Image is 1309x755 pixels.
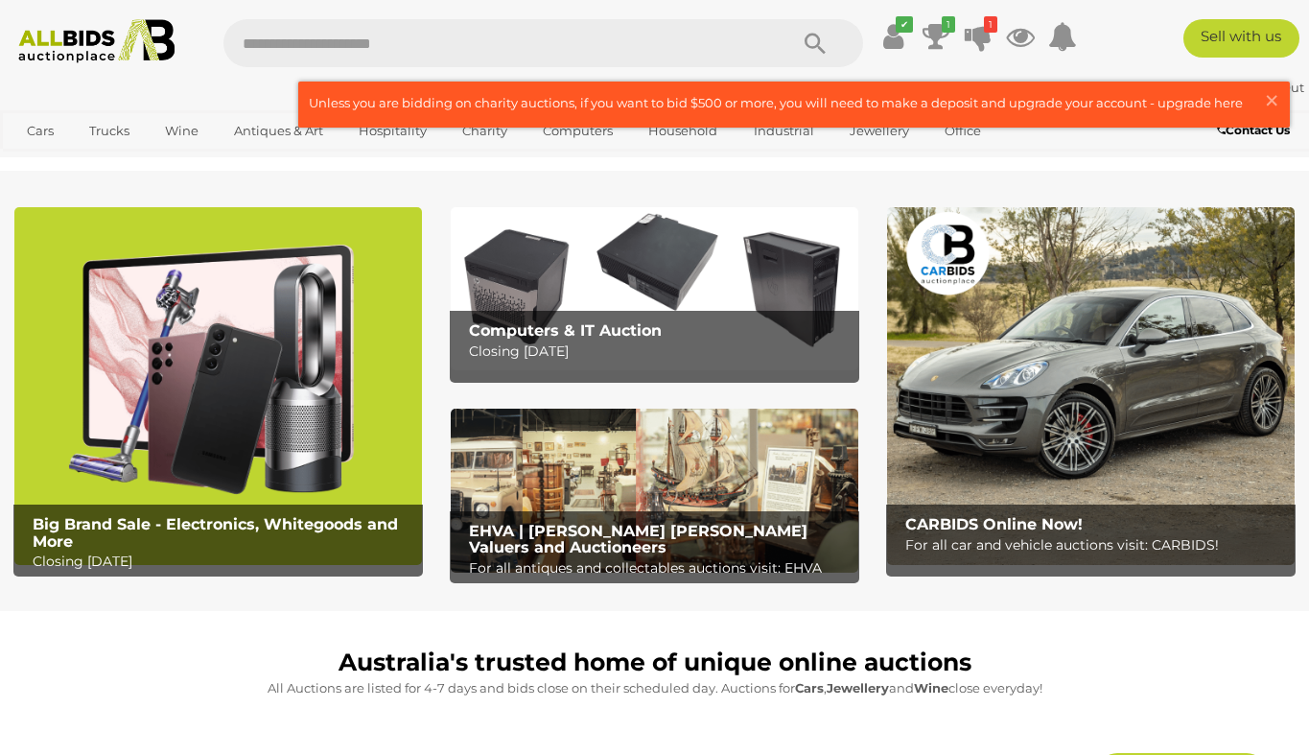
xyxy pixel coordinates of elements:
h1: Australia's trusted home of unique online auctions [24,649,1285,676]
a: Sell with us [1183,19,1300,58]
a: Contact Us [1217,120,1295,141]
p: Closing [DATE] [33,550,414,574]
b: Contact Us [1217,123,1290,137]
a: Hospitality [346,115,439,147]
strong: Wine [914,680,948,696]
a: Wine [152,115,211,147]
a: 1 [922,19,950,54]
a: EHVA | Evans Hastings Valuers and Auctioneers EHVA | [PERSON_NAME] [PERSON_NAME] Valuers and Auct... [451,409,858,572]
a: Jewellery [837,115,922,147]
strong: Jewellery [827,680,889,696]
img: EHVA | Evans Hastings Valuers and Auctioneers [451,409,858,572]
b: Big Brand Sale - Electronics, Whitegoods and More [33,515,398,551]
p: For all antiques and collectables auctions visit: EHVA [469,556,851,580]
a: theozstore [1157,80,1242,95]
a: Computers & IT Auction Computers & IT Auction Closing [DATE] [451,207,858,370]
b: Computers & IT Auction [469,321,662,340]
a: Household [636,115,730,147]
a: Sports [14,147,79,178]
i: 1 [984,16,997,33]
i: ✔ [896,16,913,33]
a: Industrial [741,115,827,147]
a: [GEOGRAPHIC_DATA] [89,147,250,178]
a: Cars [14,115,66,147]
a: Antiques & Art [222,115,336,147]
a: 1 [964,19,993,54]
a: Big Brand Sale - Electronics, Whitegoods and More Big Brand Sale - Electronics, Whitegoods and Mo... [14,207,422,564]
p: Closing [DATE] [469,340,851,364]
a: Charity [450,115,520,147]
img: Computers & IT Auction [451,207,858,370]
b: EHVA | [PERSON_NAME] [PERSON_NAME] Valuers and Auctioneers [469,522,807,557]
a: CARBIDS Online Now! CARBIDS Online Now! For all car and vehicle auctions visit: CARBIDS! [887,207,1295,564]
b: CARBIDS Online Now! [905,515,1083,533]
a: Sign Out [1249,80,1304,95]
a: Office [932,115,993,147]
img: Big Brand Sale - Electronics, Whitegoods and More [14,207,422,564]
p: For all car and vehicle auctions visit: CARBIDS! [905,533,1287,557]
p: All Auctions are listed for 4-7 days and bids close on their scheduled day. Auctions for , and cl... [24,677,1285,699]
a: Computers [530,115,625,147]
span: | [1242,80,1246,95]
strong: Cars [795,680,824,696]
a: ✔ [879,19,908,54]
span: × [1263,82,1280,119]
button: Search [767,19,863,67]
img: CARBIDS Online Now! [887,207,1295,564]
strong: theozstore [1157,80,1239,95]
a: Trucks [77,115,142,147]
img: Allbids.com.au [10,19,184,63]
i: 1 [942,16,955,33]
